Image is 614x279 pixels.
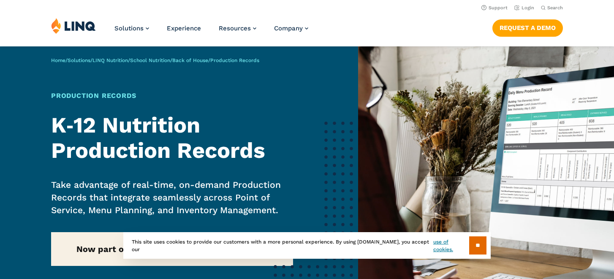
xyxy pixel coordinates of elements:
a: Home [51,57,65,63]
span: / / / / / [51,57,259,63]
nav: Primary Navigation [114,18,308,46]
h1: Production Records [51,91,293,101]
span: Solutions [114,24,144,32]
span: Company [274,24,303,32]
span: Production Records [210,57,259,63]
a: Solutions [68,57,90,63]
a: Experience [167,24,201,32]
a: Solutions [114,24,149,32]
a: Resources [219,24,256,32]
img: LINQ | K‑12 Software [51,18,96,34]
p: Take advantage of real-time, on-demand Production Records that integrate seamlessly across Point ... [51,179,293,217]
strong: K‑12 Nutrition Production Records [51,112,265,163]
a: use of cookies. [433,238,469,253]
div: This site uses cookies to provide our customers with a more personal experience. By using [DOMAIN... [123,232,491,259]
button: Open Search Bar [541,5,563,11]
a: Request a Demo [492,19,563,36]
a: Back of House [172,57,208,63]
a: School Nutrition [130,57,170,63]
span: Search [547,5,563,11]
a: Support [481,5,508,11]
strong: Now part of our new [76,244,268,254]
a: Company [274,24,308,32]
a: LINQ Nutrition [92,57,128,63]
a: Login [514,5,534,11]
span: Resources [219,24,251,32]
nav: Button Navigation [492,18,563,36]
